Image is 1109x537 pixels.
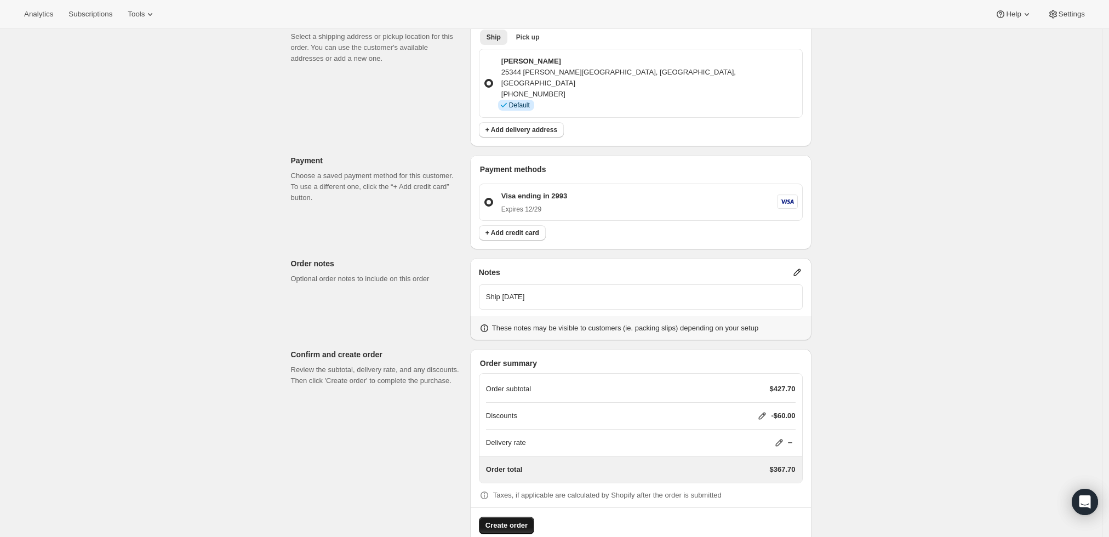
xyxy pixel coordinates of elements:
[128,10,145,19] span: Tools
[485,228,539,237] span: + Add credit card
[988,7,1038,22] button: Help
[479,225,546,241] button: + Add credit card
[501,89,798,100] p: [PHONE_NUMBER]
[62,7,119,22] button: Subscriptions
[479,122,564,138] button: + Add delivery address
[121,7,162,22] button: Tools
[492,323,758,334] p: These notes may be visible to customers (ie. packing slips) depending on your setup
[291,273,461,284] p: Optional order notes to include on this order
[291,155,461,166] p: Payment
[501,67,798,89] p: 25344 [PERSON_NAME][GEOGRAPHIC_DATA], [GEOGRAPHIC_DATA], [GEOGRAPHIC_DATA]
[493,490,722,501] p: Taxes, if applicable are calculated by Shopify after the order is submitted
[1041,7,1091,22] button: Settings
[480,164,803,175] p: Payment methods
[291,349,461,360] p: Confirm and create order
[487,33,501,42] span: Ship
[1006,10,1021,19] span: Help
[291,31,461,64] p: Select a shipping address or pickup location for this order. You can use the customer's available...
[771,410,795,421] p: -$60.00
[480,358,803,369] p: Order summary
[501,56,798,67] p: [PERSON_NAME]
[501,205,567,214] p: Expires 12/29
[479,517,534,534] button: Create order
[485,520,528,531] span: Create order
[486,464,522,475] p: Order total
[485,125,557,134] span: + Add delivery address
[486,437,526,448] p: Delivery rate
[24,10,53,19] span: Analytics
[291,170,461,203] p: Choose a saved payment method for this customer. To use a different one, click the “+ Add credit ...
[1072,489,1098,515] div: Open Intercom Messenger
[486,410,517,421] p: Discounts
[486,384,531,395] p: Order subtotal
[516,33,540,42] span: Pick up
[18,7,60,22] button: Analytics
[770,384,796,395] p: $427.70
[1059,10,1085,19] span: Settings
[509,101,530,110] span: Default
[501,191,567,202] p: Visa ending in 2993
[479,267,500,278] span: Notes
[291,364,461,386] p: Review the subtotal, delivery rate, and any discounts. Then click 'Create order' to complete the ...
[68,10,112,19] span: Subscriptions
[486,292,796,302] p: Ship [DATE]
[291,258,461,269] p: Order notes
[770,464,796,475] p: $367.70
